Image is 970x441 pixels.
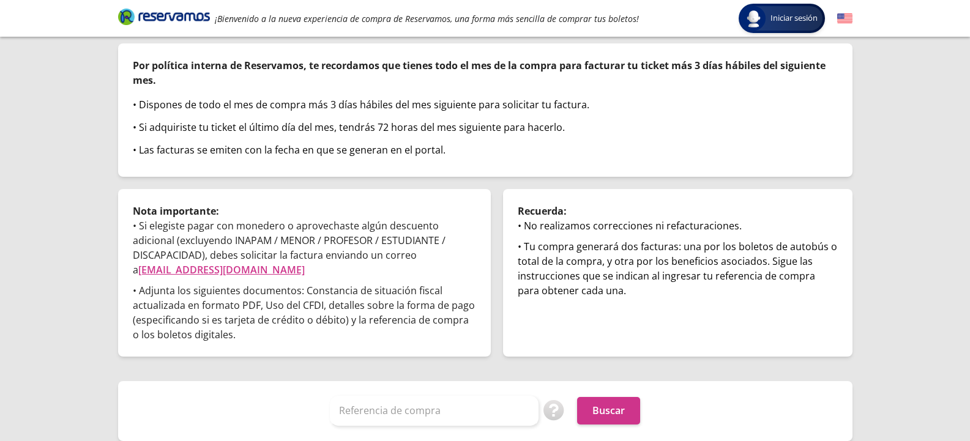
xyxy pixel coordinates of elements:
[133,218,476,277] p: • Si elegiste pagar con monedero o aprovechaste algún descuento adicional (excluyendo INAPAM / ME...
[518,218,838,233] div: • No realizamos correcciones ni refacturaciones.
[138,263,305,276] a: [EMAIL_ADDRESS][DOMAIN_NAME]
[518,239,838,298] div: • Tu compra generará dos facturas: una por los boletos de autobús o total de la compra, y otra po...
[766,12,823,24] span: Iniciar sesión
[133,204,476,218] p: Nota importante:
[133,120,838,135] div: • Si adquiriste tu ticket el último día del mes, tendrás 72 horas del mes siguiente para hacerlo.
[837,11,852,26] button: English
[133,143,838,157] div: • Las facturas se emiten con la fecha en que se generan en el portal.
[577,397,640,424] button: Buscar
[215,13,639,24] em: ¡Bienvenido a la nueva experiencia de compra de Reservamos, una forma más sencilla de comprar tus...
[518,204,838,218] p: Recuerda:
[133,283,476,342] p: • Adjunta los siguientes documentos: Constancia de situación fiscal actualizada en formato PDF, U...
[118,7,210,29] a: Brand Logo
[118,7,210,26] i: Brand Logo
[133,97,838,112] div: • Dispones de todo el mes de compra más 3 días hábiles del mes siguiente para solicitar tu factura.
[133,58,838,87] p: Por política interna de Reservamos, te recordamos que tienes todo el mes de la compra para factur...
